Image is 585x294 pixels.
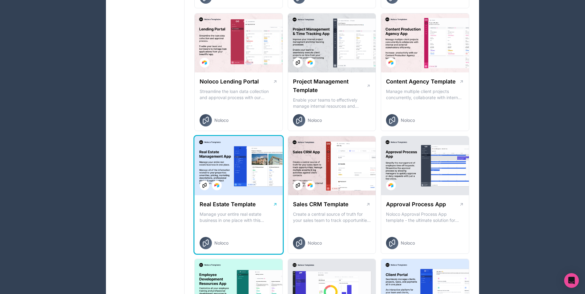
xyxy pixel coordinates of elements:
span: Noloco [401,240,415,246]
span: Noloco [308,240,322,246]
p: Enable your teams to effectively manage internal resources and execute client projects on time. [293,97,371,109]
p: Manage multiple client projects concurrently, collaborate with internal and external stakeholders... [386,88,464,101]
img: Airtable Logo [214,183,219,188]
span: Noloco [214,240,228,246]
h1: Approval Process App [386,200,446,209]
h1: Project Management Template [293,77,366,95]
img: Airtable Logo [388,60,393,65]
div: Open Intercom Messenger [564,273,579,288]
h1: Sales CRM Template [293,200,349,209]
p: Noloco Approval Process App template - the ultimate solution for managing your employee's time of... [386,211,464,223]
img: Airtable Logo [308,60,313,65]
h1: Content Agency Template [386,77,456,86]
p: Streamline the loan data collection and approval process with our Lending Portal template. [200,88,278,101]
img: Airtable Logo [388,183,393,188]
h1: Real Estate Template [200,200,256,209]
img: Airtable Logo [202,60,207,65]
h1: Noloco Lending Portal [200,77,259,86]
img: Airtable Logo [308,183,313,188]
span: Noloco [308,117,322,123]
span: Noloco [401,117,415,123]
p: Create a central source of truth for your sales team to track opportunities, manage multiple acco... [293,211,371,223]
p: Manage your entire real estate business in one place with this comprehensive real estate transact... [200,211,278,223]
span: Noloco [214,117,228,123]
